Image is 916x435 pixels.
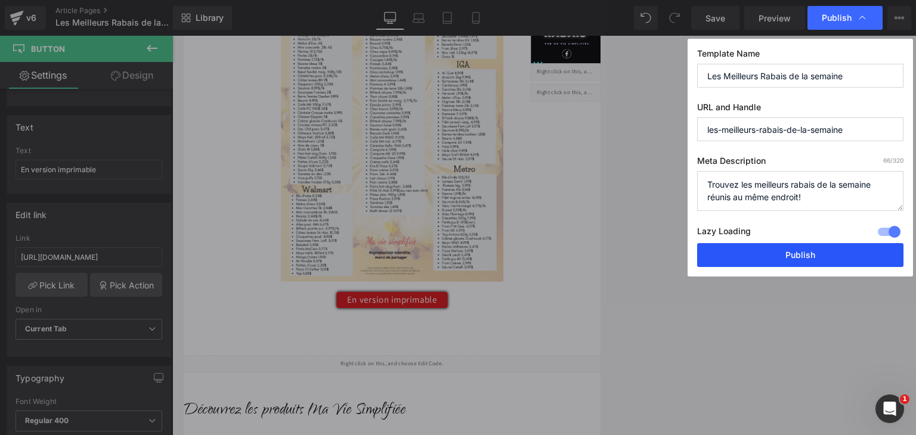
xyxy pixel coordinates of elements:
[697,171,903,211] textarea: Trouvez les meilleurs rabais de la semaine réunis au même endroit!
[697,102,903,117] label: URL and Handle
[883,157,890,164] span: 66
[900,394,909,404] span: 1
[697,243,903,267] button: Publish
[697,223,751,243] label: Lazy Loading
[822,13,852,23] span: Publish
[697,156,903,171] label: Meta Description
[697,48,903,64] label: Template Name
[883,157,903,164] span: /320
[875,394,904,423] iframe: Intercom live chat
